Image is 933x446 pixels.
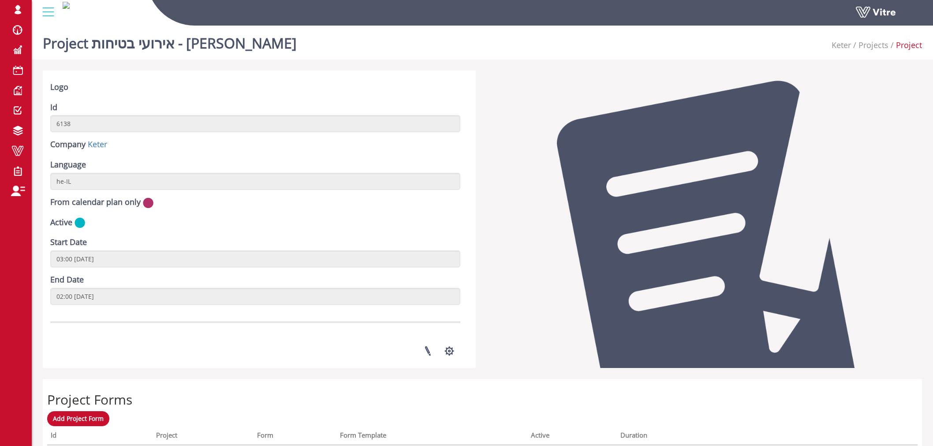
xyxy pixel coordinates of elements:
[50,82,68,93] label: Logo
[858,40,888,50] a: Projects
[43,22,297,59] h1: Project אירועי בטיחות - [PERSON_NAME]
[47,428,153,445] th: Id
[75,217,85,228] img: yes
[153,428,254,445] th: Project
[50,197,141,208] label: From calendar plan only
[50,217,72,228] label: Active
[617,428,738,445] th: Duration
[63,2,70,9] img: 89a1e879-483e-4009-bea7-dbfb47cfb1c8.jpg
[50,102,57,113] label: Id
[50,274,84,286] label: End Date
[88,139,107,149] a: Keter
[143,197,153,208] img: no
[53,414,104,423] span: Add Project Form
[47,392,918,407] h2: Project Forms
[832,40,851,50] a: Keter
[50,159,86,171] label: Language
[336,428,527,445] th: Form Template
[47,411,109,426] a: Add Project Form
[888,40,922,51] li: Project
[50,237,87,248] label: Start Date
[527,428,617,445] th: Active
[50,139,86,150] label: Company
[254,428,336,445] th: Form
